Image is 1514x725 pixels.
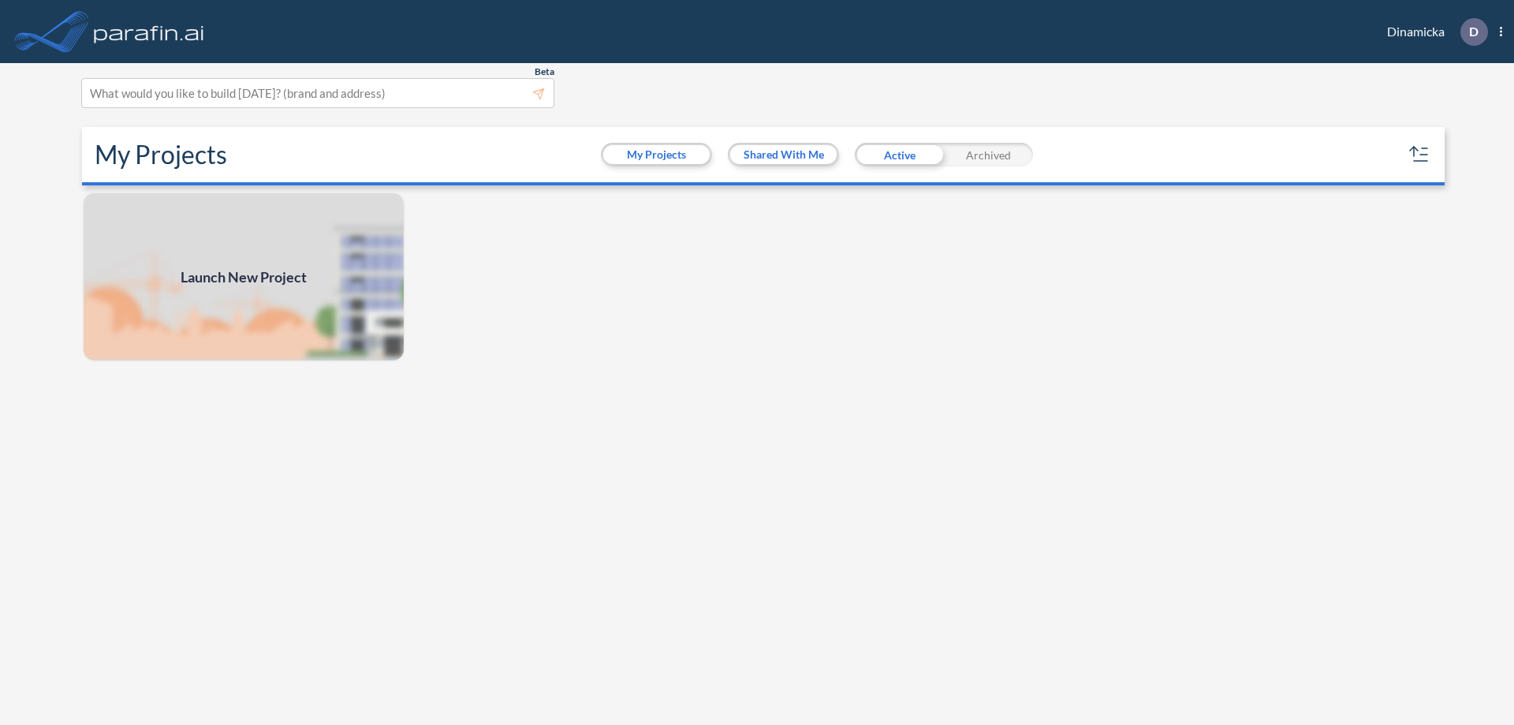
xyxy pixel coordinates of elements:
[855,143,944,166] div: Active
[181,267,307,288] span: Launch New Project
[1407,142,1432,167] button: sort
[95,140,227,170] h2: My Projects
[82,192,405,362] img: add
[944,143,1033,166] div: Archived
[1469,24,1479,39] p: D
[603,145,710,164] button: My Projects
[535,65,554,78] span: Beta
[82,192,405,362] a: Launch New Project
[1363,18,1502,46] div: Dinamicka
[91,16,207,47] img: logo
[730,145,837,164] button: Shared With Me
